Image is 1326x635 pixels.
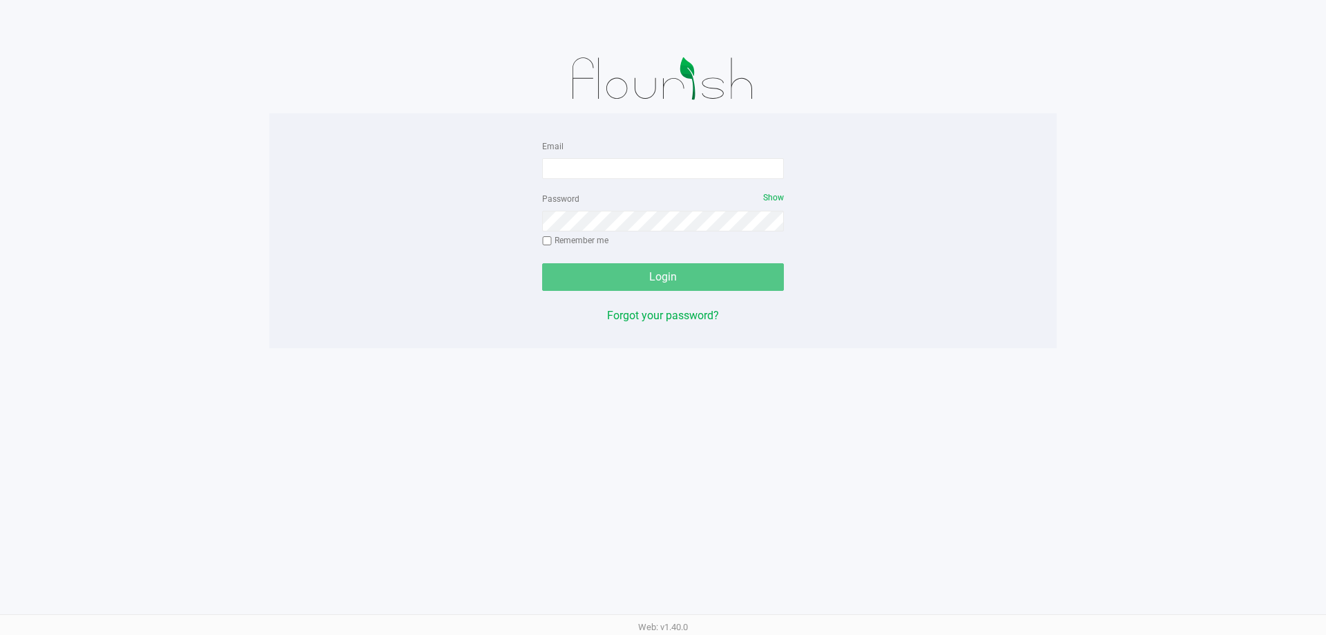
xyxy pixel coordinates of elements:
span: Show [763,193,784,202]
label: Remember me [542,234,608,247]
label: Password [542,193,579,205]
span: Web: v1.40.0 [638,622,688,632]
button: Forgot your password? [607,307,719,324]
label: Email [542,140,564,153]
input: Remember me [542,236,552,246]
